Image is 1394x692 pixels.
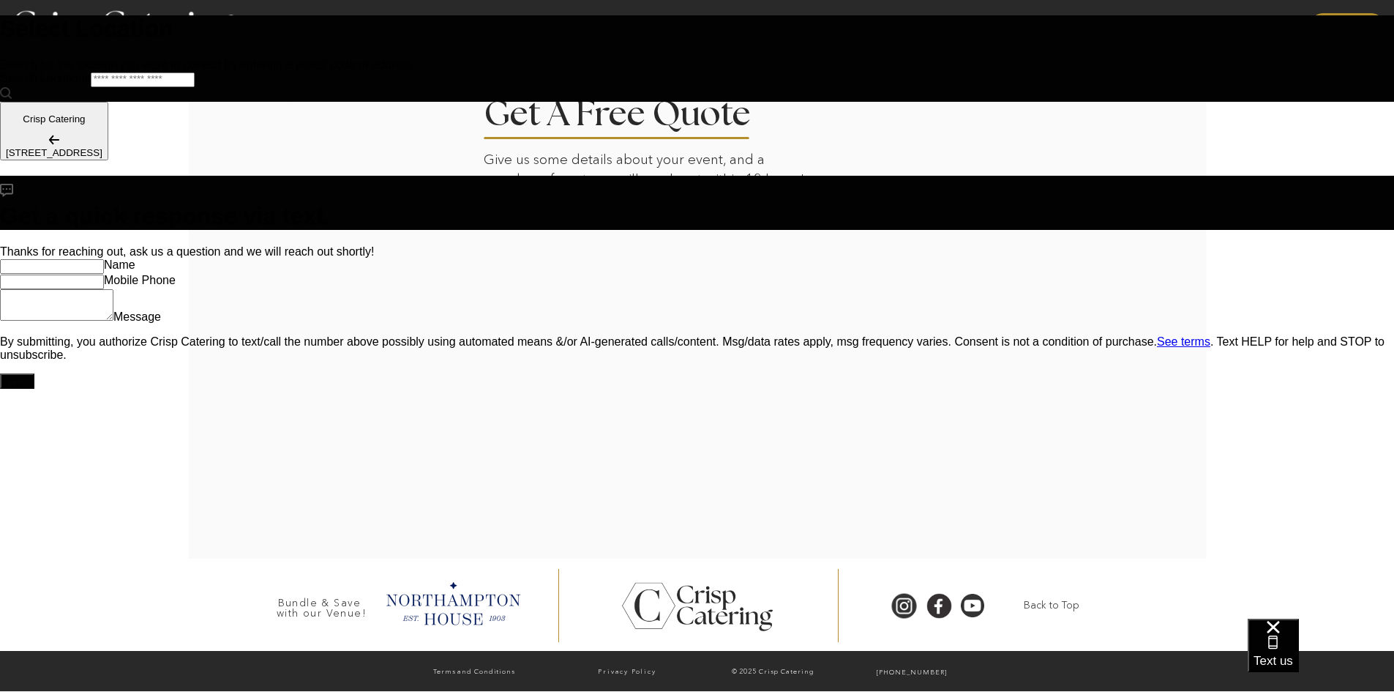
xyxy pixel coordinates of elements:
label: Message [113,310,161,323]
label: Mobile Phone [104,274,176,286]
a: Open terms and conditions in a new window [1157,335,1210,348]
iframe: podium webchat widget bubble [1248,619,1394,692]
div: Send [6,376,29,387]
p: Crisp Catering [6,114,102,124]
div: [STREET_ADDRESS] [6,147,102,158]
label: Name [104,258,135,271]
